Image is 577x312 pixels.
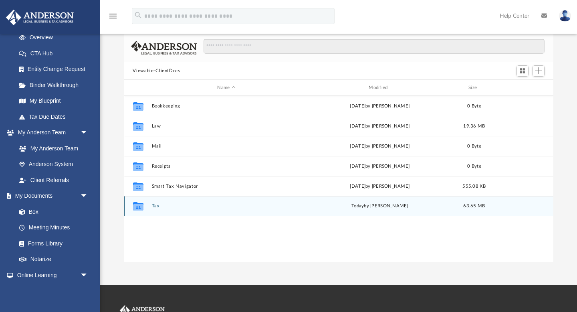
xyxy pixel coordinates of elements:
[151,103,301,109] button: Bookkeeping
[204,39,544,54] input: Search files and folders
[463,124,485,128] span: 19.36 MB
[462,184,486,188] span: 555.08 KB
[127,84,147,91] div: id
[151,144,301,149] button: Mail
[80,125,96,141] span: arrow_drop_down
[11,30,100,46] a: Overview
[6,125,96,141] a: My Anderson Teamarrow_drop_down
[305,203,455,210] div: by [PERSON_NAME]
[80,188,96,205] span: arrow_drop_down
[11,172,96,188] a: Client Referrals
[151,164,301,169] button: Receipts
[305,103,455,110] div: [DATE] by [PERSON_NAME]
[458,84,490,91] div: Size
[11,45,100,61] a: CTA Hub
[11,251,96,267] a: Notarize
[11,220,96,236] a: Meeting Minutes
[11,156,96,172] a: Anderson System
[467,104,481,108] span: 0 Byte
[305,183,455,190] div: [DATE] by [PERSON_NAME]
[6,188,96,204] a: My Documentsarrow_drop_down
[305,163,455,170] div: [DATE] by [PERSON_NAME]
[467,144,481,148] span: 0 Byte
[494,84,550,91] div: id
[11,77,100,93] a: Binder Walkthrough
[305,84,454,91] div: Modified
[134,11,143,20] i: search
[4,10,76,25] img: Anderson Advisors Platinum Portal
[463,204,485,208] span: 63.65 MB
[80,267,96,284] span: arrow_drop_down
[124,96,553,262] div: grid
[151,124,301,129] button: Law
[11,283,96,299] a: Courses
[533,65,545,77] button: Add
[305,143,455,150] div: [DATE] by [PERSON_NAME]
[6,267,96,283] a: Online Learningarrow_drop_down
[108,15,118,21] a: menu
[559,10,571,22] img: User Pic
[11,204,92,220] a: Box
[11,93,96,109] a: My Blueprint
[11,140,92,156] a: My Anderson Team
[151,84,301,91] div: Name
[516,65,529,77] button: Switch to Grid View
[151,184,301,189] button: Smart Tax Navigator
[305,123,455,130] div: [DATE] by [PERSON_NAME]
[108,11,118,21] i: menu
[467,164,481,168] span: 0 Byte
[351,204,364,208] span: today
[11,235,92,251] a: Forms Library
[133,67,180,75] button: Viewable-ClientDocs
[151,204,301,209] button: Tax
[11,109,100,125] a: Tax Due Dates
[11,61,100,77] a: Entity Change Request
